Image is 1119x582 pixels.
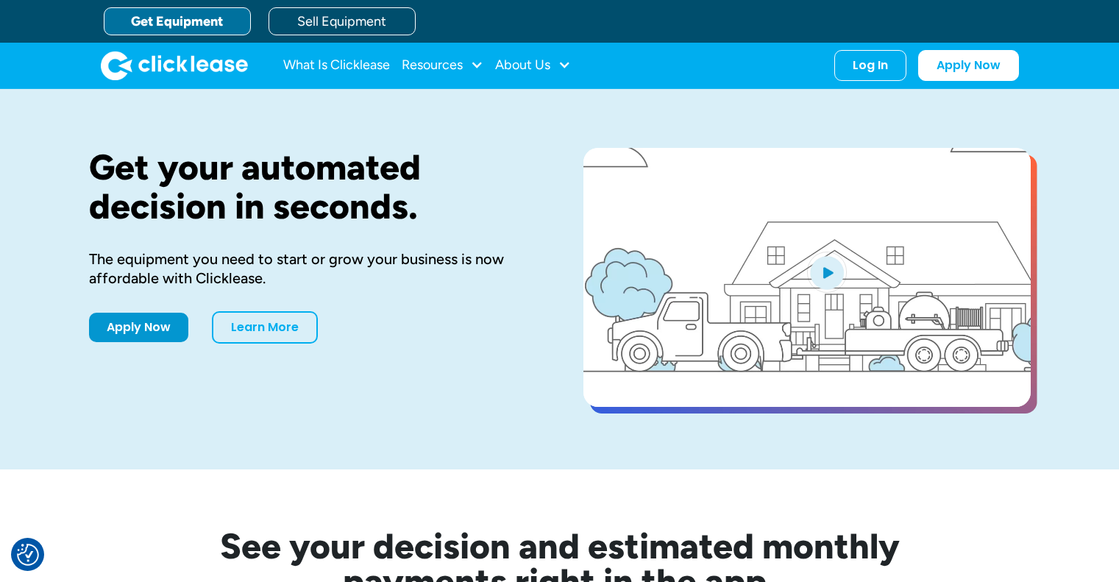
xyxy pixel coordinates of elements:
div: The equipment you need to start or grow your business is now affordable with Clicklease. [89,249,536,288]
h1: Get your automated decision in seconds. [89,148,536,226]
a: What Is Clicklease [283,51,390,80]
div: Log In [853,58,888,73]
a: Learn More [212,311,318,344]
a: home [101,51,248,80]
a: Apply Now [918,50,1019,81]
a: open lightbox [583,148,1031,407]
img: Clicklease logo [101,51,248,80]
img: Revisit consent button [17,544,39,566]
div: Resources [402,51,483,80]
div: About Us [495,51,571,80]
button: Consent Preferences [17,544,39,566]
img: Blue play button logo on a light blue circular background [807,252,847,293]
a: Sell Equipment [269,7,416,35]
a: Get Equipment [104,7,251,35]
a: Apply Now [89,313,188,342]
